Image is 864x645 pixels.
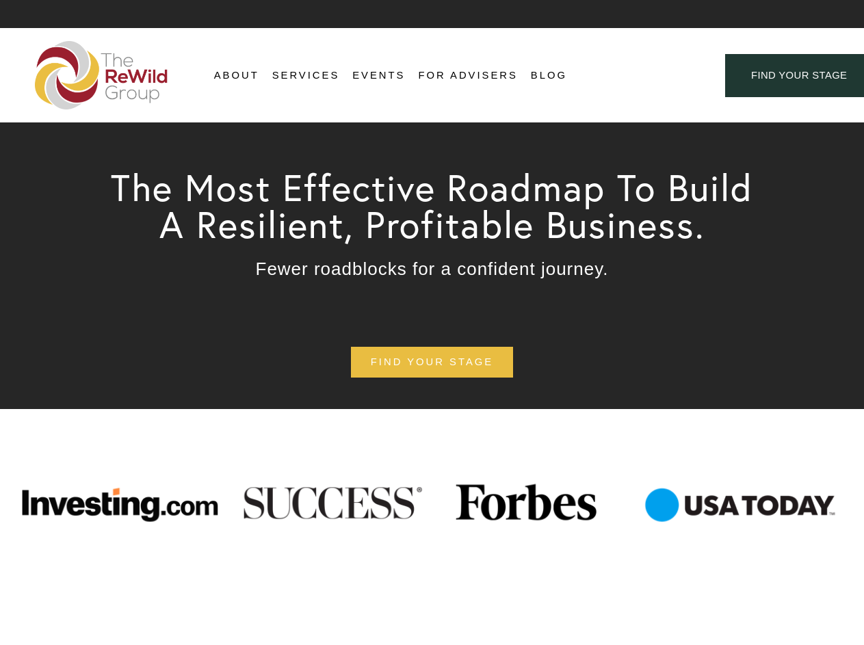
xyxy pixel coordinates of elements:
span: Fewer roadblocks for a confident journey. [256,259,609,279]
span: The Most Effective Roadmap To Build A Resilient, Profitable Business. [111,164,765,248]
a: find your stage [351,347,513,378]
a: folder dropdown [214,66,259,86]
span: Services [272,66,340,85]
a: For Advisers [418,66,517,86]
a: folder dropdown [272,66,340,86]
a: Blog [531,66,567,86]
a: Events [352,66,405,86]
img: The ReWild Group [35,41,169,109]
span: About [214,66,259,85]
